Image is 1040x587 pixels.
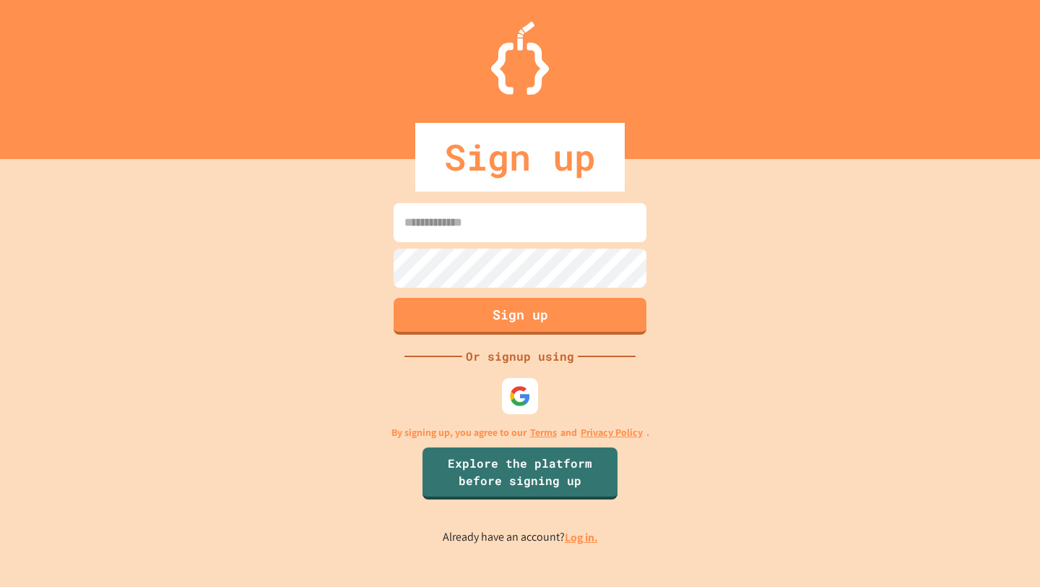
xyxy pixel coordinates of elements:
img: google-icon.svg [509,385,531,407]
a: Terms [530,425,557,440]
a: Log in. [565,530,598,545]
div: Sign up [415,123,625,192]
p: By signing up, you agree to our and . [391,425,649,440]
div: Or signup using [462,348,578,365]
iframe: chat widget [920,466,1026,528]
iframe: chat widget [979,529,1026,573]
a: Explore the platform before signing up [422,447,617,500]
p: Already have an account? [443,528,598,547]
a: Privacy Policy [581,425,643,440]
button: Sign up [394,298,646,335]
img: Logo.svg [491,22,549,95]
